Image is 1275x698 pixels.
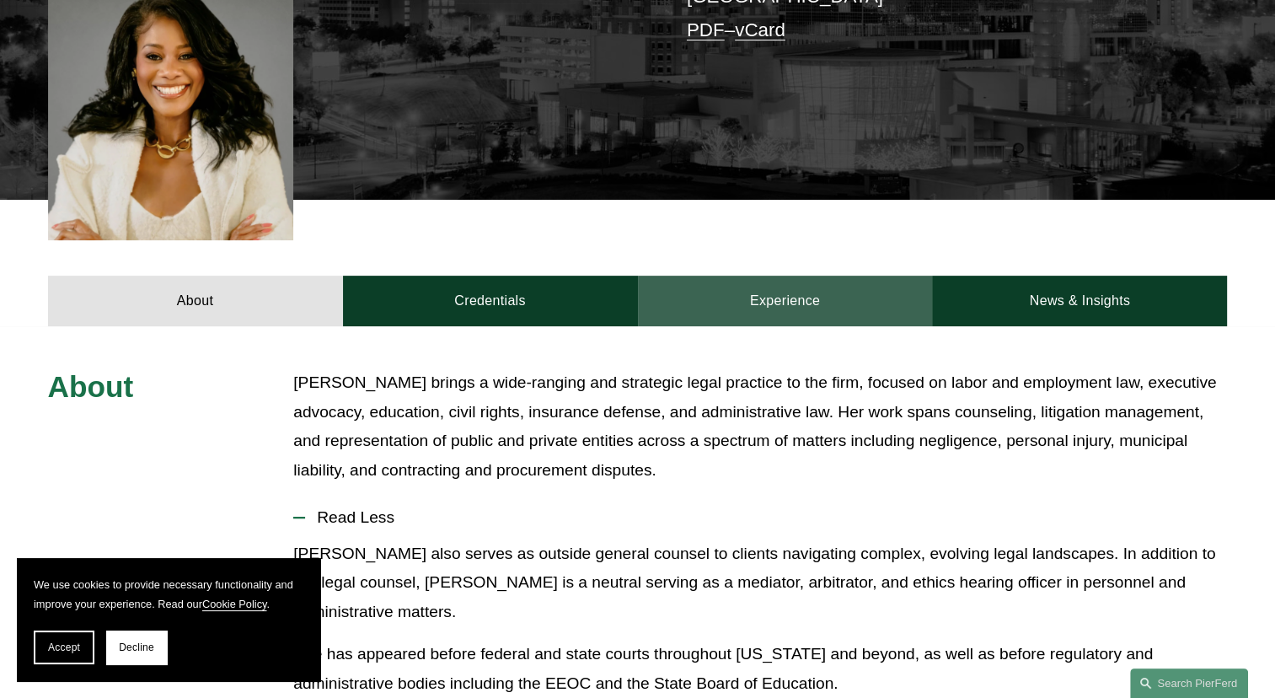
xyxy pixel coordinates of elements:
[48,370,134,403] span: About
[638,276,933,326] a: Experience
[202,598,267,610] a: Cookie Policy
[1130,668,1248,698] a: Search this site
[343,276,638,326] a: Credentials
[293,368,1227,485] p: [PERSON_NAME] brings a wide-ranging and strategic legal practice to the firm, focused on labor an...
[106,631,167,664] button: Decline
[293,496,1227,540] button: Read Less
[48,276,343,326] a: About
[687,19,725,40] a: PDF
[305,508,1227,527] span: Read Less
[932,276,1227,326] a: News & Insights
[48,642,80,653] span: Accept
[34,575,303,614] p: We use cookies to provide necessary functionality and improve your experience. Read our .
[17,558,320,681] section: Cookie banner
[735,19,785,40] a: vCard
[34,631,94,664] button: Accept
[119,642,154,653] span: Decline
[293,640,1227,698] p: She has appeared before federal and state courts throughout [US_STATE] and beyond, as well as bef...
[293,540,1227,627] p: [PERSON_NAME] also serves as outside general counsel to clients navigating complex, evolving lega...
